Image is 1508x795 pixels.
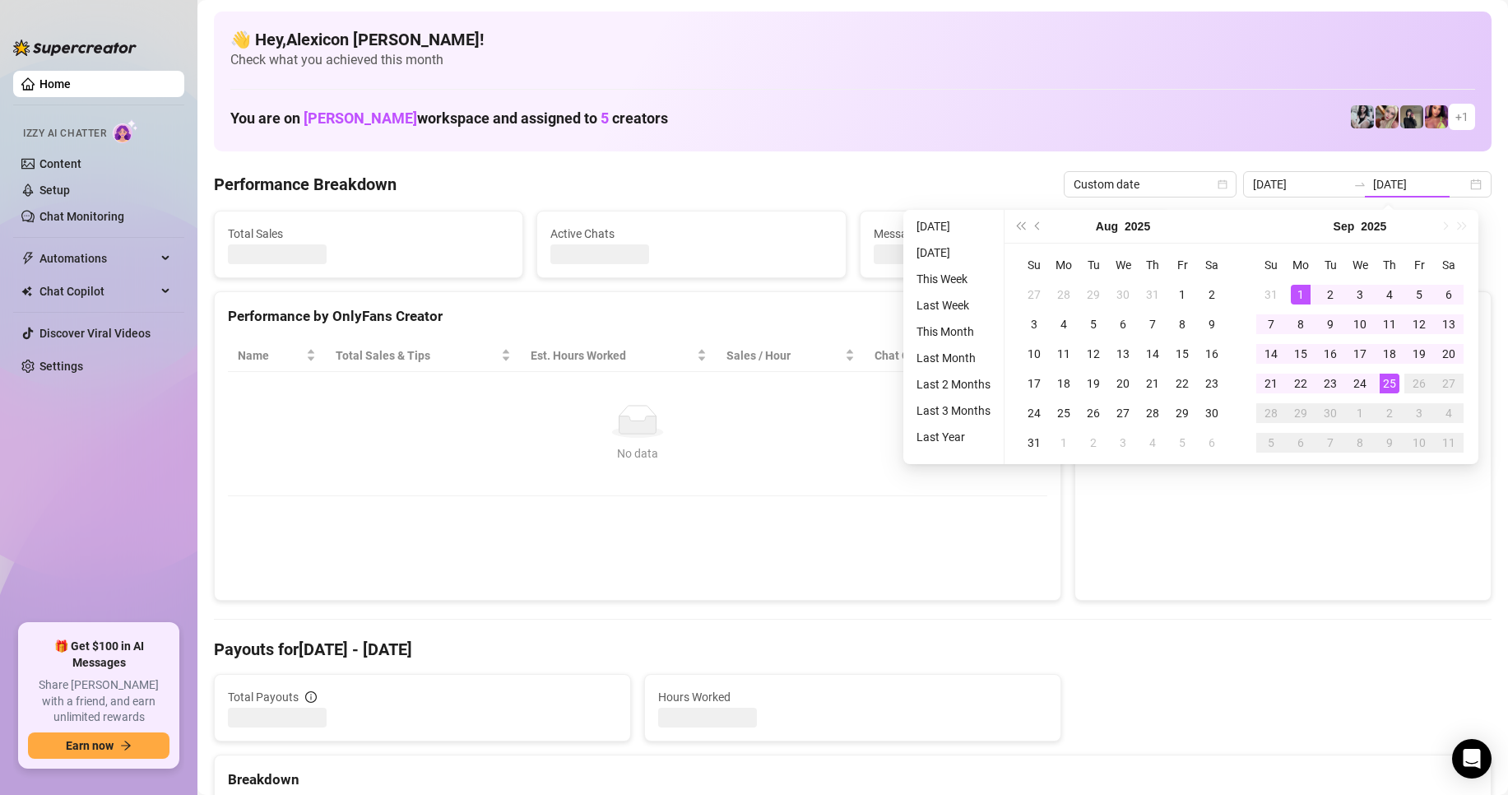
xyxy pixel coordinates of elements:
span: Sales / Hour [726,346,842,365]
span: swap-right [1353,178,1366,191]
img: Sadie [1351,105,1374,128]
img: logo-BBDzfeDw.svg [13,40,137,56]
a: Settings [39,360,83,373]
div: Est. Hours Worked [531,346,694,365]
span: Messages Sent [874,225,1155,243]
a: Setup [39,184,70,197]
span: 🎁 Get $100 in AI Messages [28,639,169,671]
span: Chat Copilot [39,278,156,305]
img: GODDESS [1425,105,1448,128]
span: Check what you achieved this month [230,51,1475,69]
span: Name [238,346,303,365]
div: No data [244,444,1031,463]
th: Total Sales & Tips [326,340,521,372]
img: Anna [1400,105,1423,128]
span: Earn now [66,739,114,752]
th: Name [228,340,326,372]
span: Total Payouts [228,688,299,706]
span: calendar [1218,179,1227,189]
span: info-circle [305,691,317,703]
div: Sales by OnlyFans Creator [1088,305,1478,328]
span: Active Chats [550,225,832,243]
img: AI Chatter [113,119,138,143]
span: arrow-right [120,740,132,751]
input: Start date [1253,175,1347,193]
span: thunderbolt [21,252,35,265]
th: Sales / Hour [717,340,865,372]
span: to [1353,178,1366,191]
button: Earn nowarrow-right [28,732,169,759]
span: Izzy AI Chatter [23,126,106,142]
a: Chat Monitoring [39,210,124,223]
span: Chat Conversion [875,346,1024,365]
div: Performance by OnlyFans Creator [228,305,1047,328]
h4: Performance Breakdown [214,173,397,196]
img: Chat Copilot [21,286,32,297]
span: [PERSON_NAME] [304,109,417,127]
div: Open Intercom Messenger [1452,739,1492,779]
span: Total Sales [228,225,509,243]
span: Share [PERSON_NAME] with a friend, and earn unlimited rewards [28,677,169,726]
span: Custom date [1074,172,1227,197]
input: End date [1373,175,1467,193]
span: + 1 [1455,108,1469,126]
span: 5 [601,109,609,127]
span: Automations [39,245,156,272]
th: Chat Conversion [865,340,1047,372]
span: Total Sales & Tips [336,346,498,365]
a: Home [39,77,71,91]
img: Anna [1376,105,1399,128]
h1: You are on workspace and assigned to creators [230,109,668,128]
a: Discover Viral Videos [39,327,151,340]
span: Hours Worked [658,688,1047,706]
div: Breakdown [228,769,1478,791]
a: Content [39,157,81,170]
h4: Payouts for [DATE] - [DATE] [214,638,1492,661]
h4: 👋 Hey, Alexicon [PERSON_NAME] ! [230,28,1475,51]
